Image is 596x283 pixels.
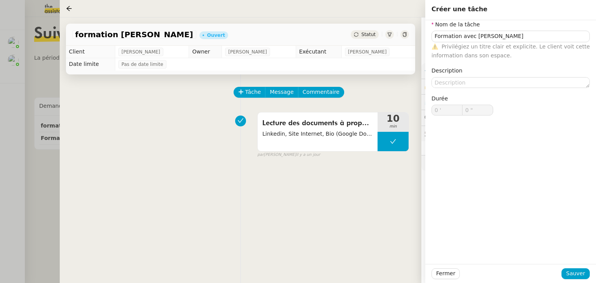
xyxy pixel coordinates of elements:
span: Privilégiez un titre clair et explicite. Le client voit cette information dans son espace. [431,43,590,59]
span: 🕵️ [424,130,521,136]
span: 💬 [424,114,474,121]
div: 🔐Données client [421,79,596,94]
td: Date limite [66,58,115,71]
span: Tâche [245,88,261,97]
span: Pas de date limite [121,60,163,68]
span: Statut [361,32,376,37]
span: par [257,152,264,158]
button: Fermer [431,268,460,279]
span: [PERSON_NAME] [348,48,387,56]
input: 0 min [432,105,462,115]
div: ⚙️Procédures [421,63,596,78]
span: Message [270,88,293,97]
td: Exécutant [296,46,341,58]
small: [PERSON_NAME] [257,152,320,158]
span: ⚙️ [424,66,465,75]
span: formation [PERSON_NAME] [75,31,193,38]
span: ⏲️ [424,99,481,105]
span: 🧴 [424,160,449,166]
span: Sauver [566,269,585,278]
button: Sauver [561,268,590,279]
div: ⏲️Tâches 10:36 [421,95,596,110]
span: min [378,123,409,130]
input: Nom [431,31,590,42]
span: ⚠️ [431,43,438,50]
td: Owner [189,46,222,58]
span: [PERSON_NAME] [121,48,160,56]
div: 💬Commentaires [421,110,596,125]
span: Durée [431,95,448,102]
div: Ouvert [207,33,225,38]
button: Commentaire [298,87,344,98]
span: Linkedin, Site Internet, Bio (Google Docs) et Exploration du fichier excel (facturation) [262,129,373,138]
td: Client [66,46,115,58]
button: Message [265,87,298,98]
span: Commentaire [303,88,340,97]
span: Fermer [436,269,455,278]
span: 10 [378,114,409,123]
span: il y a un jour [296,152,320,158]
span: [PERSON_NAME] [228,48,267,56]
span: 🔐 [424,82,475,91]
label: Nom de la tâche [431,21,480,28]
span: Lecture des documents à propos de [PERSON_NAME] [262,117,373,129]
div: 🧴Autres [421,155,596,171]
label: Description [431,67,463,74]
input: 0 sec [463,105,493,115]
span: Créer une tâche [431,5,487,13]
div: 🕵️Autres demandes en cours 2 [421,126,596,141]
button: Tâche [234,87,266,98]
